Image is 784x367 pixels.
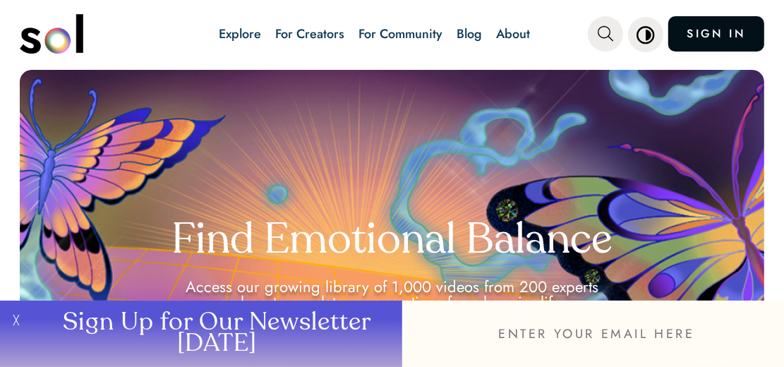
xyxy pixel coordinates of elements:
a: About [496,25,530,43]
h1: Find Emotional Balance [171,219,613,265]
a: Blog [457,25,482,43]
a: SIGN IN [668,16,764,52]
input: ENTER YOUR EMAIL HERE [402,301,784,367]
a: Explore [219,25,261,43]
a: For Creators [275,25,344,43]
div: Access our growing library of 1,000 videos from 200 experts on how to regulate your emotions for ... [176,279,608,310]
button: Sign Up for Our Newsletter [DATE] [28,301,402,367]
img: logo [20,14,83,54]
a: For Community [358,25,442,43]
nav: main navigation [20,9,764,59]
